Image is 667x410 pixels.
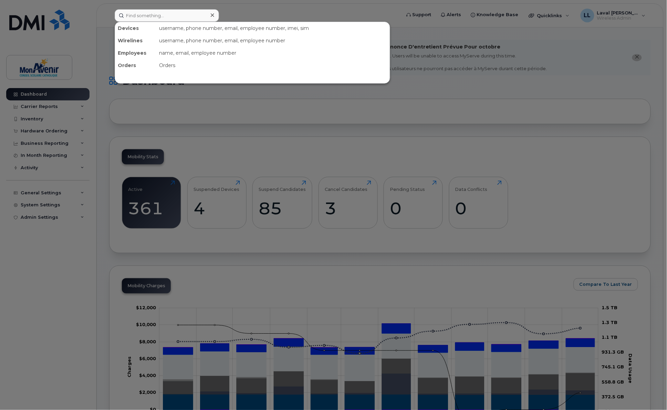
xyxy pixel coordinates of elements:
[156,47,390,59] div: name, email, employee number
[156,34,390,47] div: username, phone number, email, employee number
[156,59,390,72] div: Orders
[156,22,390,34] div: username, phone number, email, employee number, imei, sim
[115,47,156,59] div: Employees
[115,22,156,34] div: Devices
[115,34,156,47] div: Wirelines
[115,59,156,72] div: Orders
